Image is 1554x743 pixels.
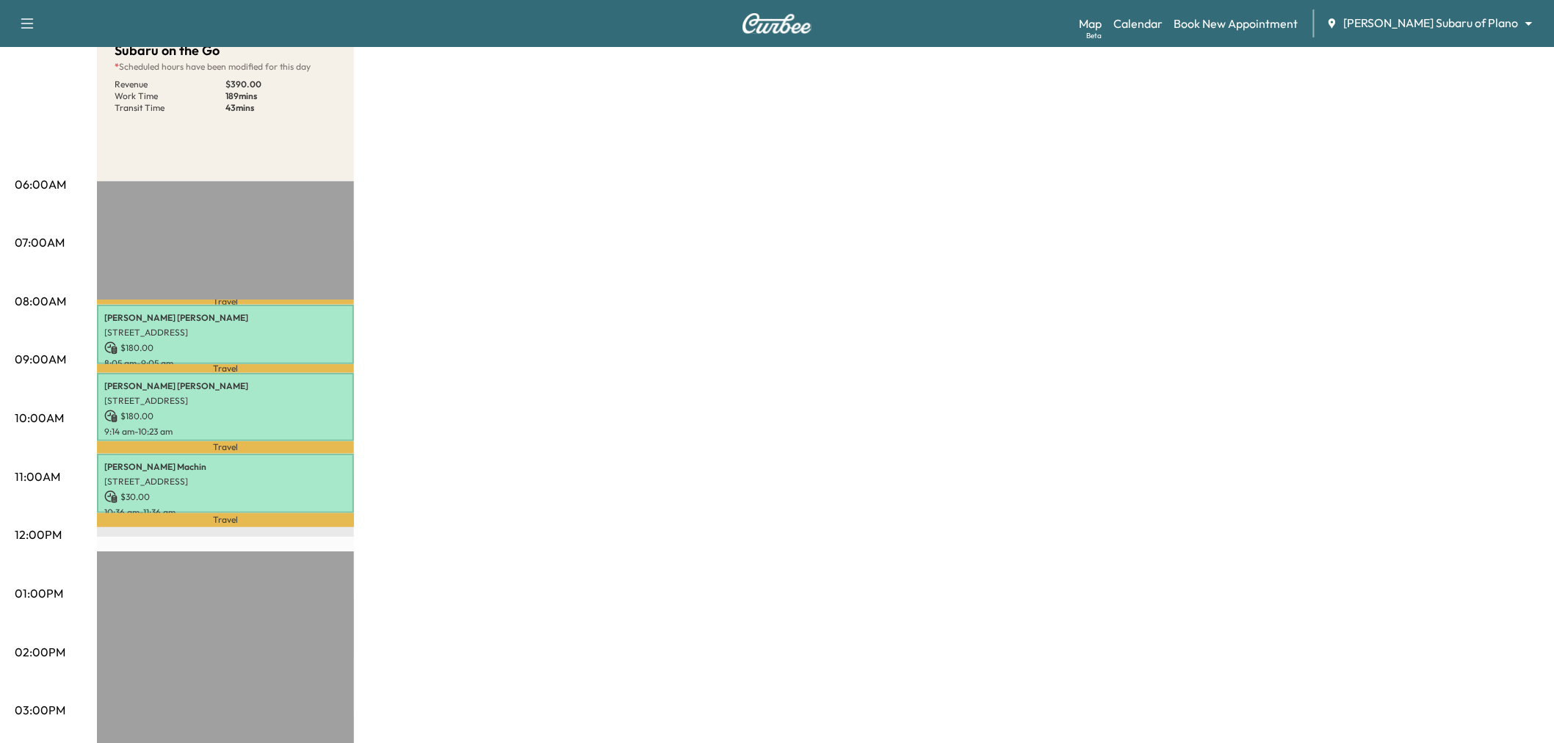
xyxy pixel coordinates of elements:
[104,490,347,504] p: $ 30.00
[225,90,336,102] p: 189 mins
[1086,30,1102,41] div: Beta
[742,13,812,34] img: Curbee Logo
[15,584,63,602] p: 01:00PM
[104,461,347,473] p: [PERSON_NAME] Machin
[15,468,60,485] p: 11:00AM
[104,476,347,488] p: [STREET_ADDRESS]
[1113,15,1163,32] a: Calendar
[15,175,66,193] p: 06:00AM
[15,350,66,368] p: 09:00AM
[1174,15,1298,32] a: Book New Appointment
[104,410,347,423] p: $ 180.00
[104,312,347,324] p: [PERSON_NAME] [PERSON_NAME]
[115,79,225,90] p: Revenue
[1079,15,1102,32] a: MapBeta
[225,102,336,114] p: 43 mins
[104,395,347,407] p: [STREET_ADDRESS]
[104,358,347,369] p: 8:05 am - 9:05 am
[115,40,220,61] h5: Subaru on the Go
[1344,15,1519,32] span: [PERSON_NAME] Subaru of Plano
[15,233,65,251] p: 07:00AM
[225,79,336,90] p: $ 390.00
[97,441,354,454] p: Travel
[97,364,354,373] p: Travel
[15,526,62,543] p: 12:00PM
[104,341,347,355] p: $ 180.00
[15,409,64,427] p: 10:00AM
[104,327,347,338] p: [STREET_ADDRESS]
[15,643,65,661] p: 02:00PM
[97,300,354,305] p: Travel
[104,426,347,438] p: 9:14 am - 10:23 am
[115,61,336,73] p: Scheduled hours have been modified for this day
[104,507,347,518] p: 10:36 am - 11:36 am
[115,102,225,114] p: Transit Time
[115,90,225,102] p: Work Time
[15,292,66,310] p: 08:00AM
[104,380,347,392] p: [PERSON_NAME] [PERSON_NAME]
[97,513,354,527] p: Travel
[15,701,65,719] p: 03:00PM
